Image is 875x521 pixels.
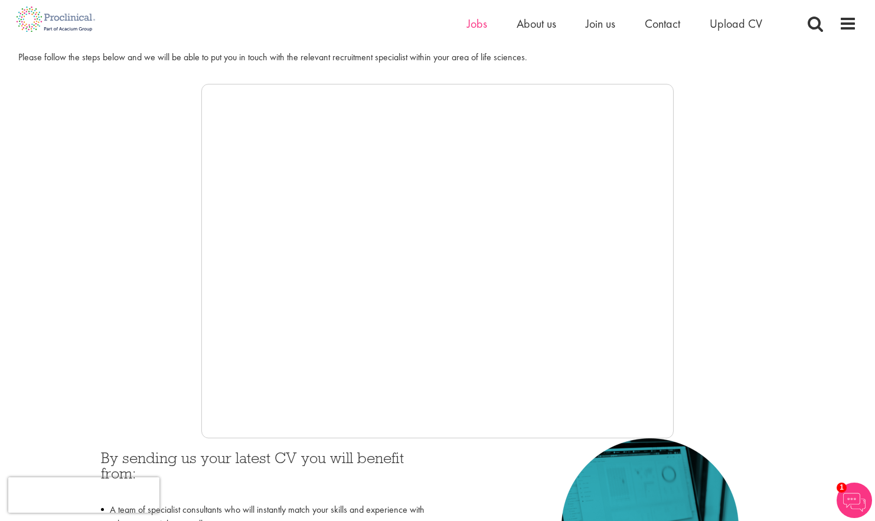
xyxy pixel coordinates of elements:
[586,16,615,31] a: Join us
[517,16,556,31] a: About us
[18,24,857,39] h2: Start getting matched with new jobs as soon as they become available
[18,51,857,64] div: Please follow the steps below and we will be able to put you in touch with the relevant recruitme...
[101,450,429,497] h3: By sending us your latest CV you will benefit from:
[837,483,872,518] img: Chatbot
[837,483,847,493] span: 1
[467,16,487,31] a: Jobs
[710,16,762,31] a: Upload CV
[8,477,159,513] iframe: reCAPTCHA
[645,16,680,31] a: Contact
